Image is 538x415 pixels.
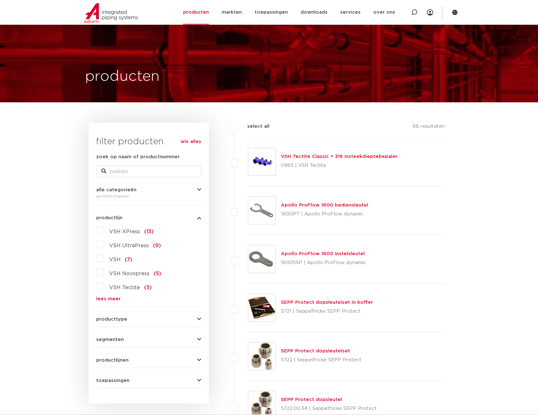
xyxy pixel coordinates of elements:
button: alle categorieën [96,187,201,192]
span: toepassingen [96,378,130,383]
button: productlijn [96,215,201,220]
span: (9) [153,243,161,248]
p: 5722.00.34 | Seppelfricke SEPP Protect [281,404,377,414]
p: 1600PT | Apollo ProFlow dynamic [281,209,368,219]
h1: producten [85,66,160,87]
span: (5) [154,271,161,276]
button: toepassingen [96,378,201,383]
span: (5) [144,285,152,290]
a: Apollo ProFlow 1600 bediensleutel [281,203,368,207]
a: Apollo ProFlow 1600 instelsleutel [281,251,365,256]
p: 66 resultaten [413,123,445,133]
span: producttype [96,317,127,322]
a: SEPP Protect dopsleutel [281,397,342,402]
p: 5721 | Seppelfricke SEPP Protect [281,306,373,316]
button: productlijnen [96,358,201,363]
h3: filter producten [96,135,201,148]
p: 5722 | Seppelfricke SEPP Protect [281,355,362,365]
span: (13) [144,229,154,234]
span: VSH XPress [109,229,140,234]
a: SEPP Protect dopsleutelset [281,349,350,353]
label: select all [238,123,269,130]
a: wis alles [181,138,201,146]
input: zoeken [96,166,201,177]
span: segmenten [96,337,124,342]
a: lees meer [96,296,201,301]
span: VSH UltraPress [109,243,149,248]
img: Thumbnail for SEPP Protect dopsleutelset [248,343,276,370]
span: VSH Tectite [109,285,140,290]
a: VSH Tectite Classic + 316 insteekdieptebepaler [281,154,397,159]
span: (7) [125,257,132,262]
span: VSH [109,257,121,262]
img: Thumbnail for Apollo ProFlow 1600 instelsleutel [248,245,276,273]
p: 1600SSP | Apollo ProFlow dynamic [281,258,366,268]
button: segmenten [96,337,201,342]
img: Thumbnail for Apollo ProFlow 1600 bediensleutel [248,197,276,224]
img: Thumbnail for VSH Tectite Classic + 316 insteekdieptebepaler [248,148,276,175]
p: 0965 | VSH Tectite [281,160,397,171]
span: productlijnen [96,358,129,363]
label: zoek op naam of productnummer [96,153,180,161]
span: alle categorieën [96,187,136,192]
img: Thumbnail for SEPP Protect dopsleutelset in koffer [248,294,276,321]
span: productlijn [96,215,123,220]
a: SEPP Protect dopsleutelset in koffer [281,300,373,305]
button: producttype [96,317,201,322]
div: gereedschappen [96,192,201,200]
span: VSH Novopress [109,271,149,276]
